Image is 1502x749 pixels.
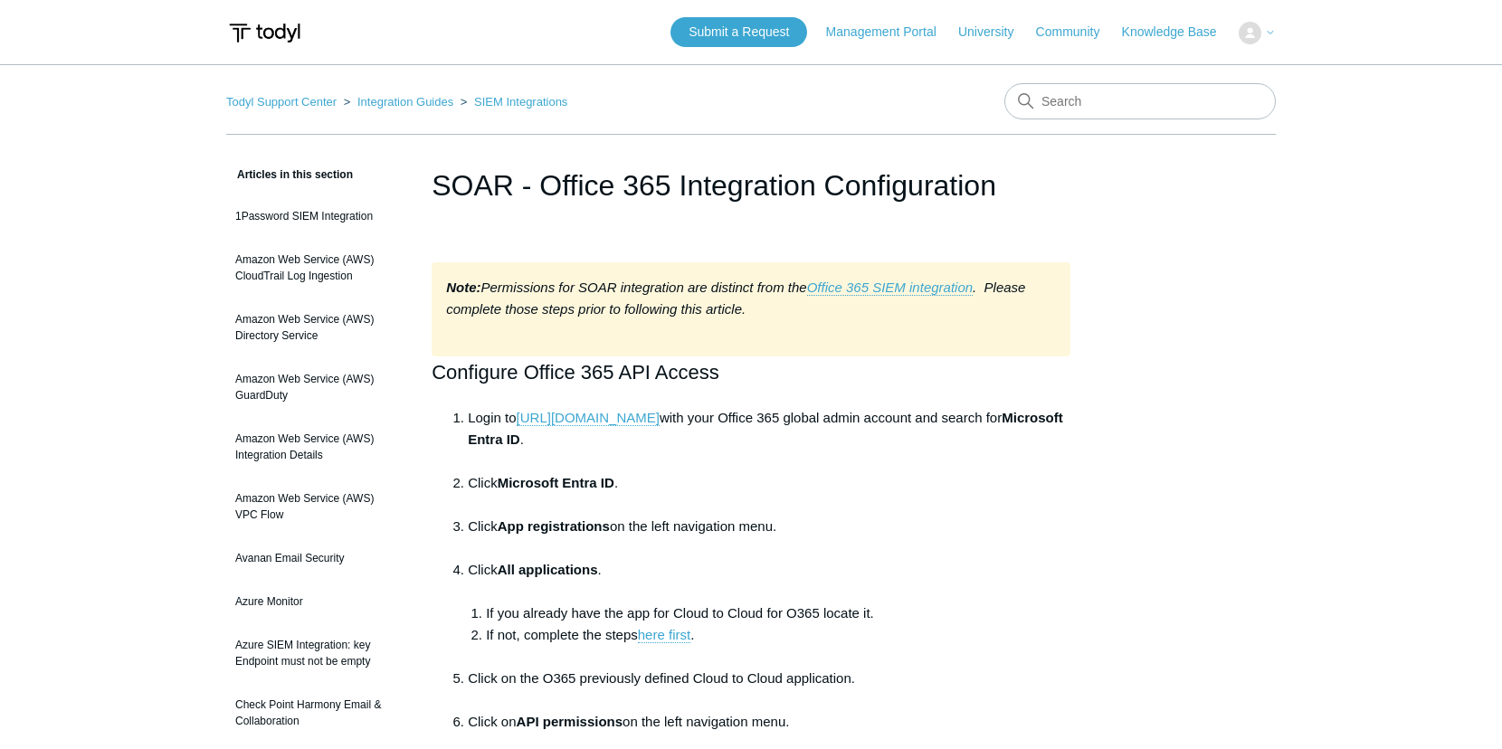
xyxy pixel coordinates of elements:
[486,602,1070,624] li: If you already have the app for Cloud to Cloud for O365 locate it.
[226,199,404,233] a: 1Password SIEM Integration
[517,410,660,426] a: [URL][DOMAIN_NAME]
[468,668,1070,711] li: Click on the O365 previously defined Cloud to Cloud application.
[486,624,1070,668] li: If not, complete the steps .
[1036,23,1118,42] a: Community
[226,242,404,293] a: Amazon Web Service (AWS) CloudTrail Log Ingestion
[468,472,1070,516] li: Click .
[498,562,598,577] strong: All applications
[670,17,807,47] a: Submit a Request
[226,95,340,109] li: Todyl Support Center
[457,95,568,109] li: SIEM Integrations
[498,518,610,534] strong: App registrations
[807,280,973,296] a: Office 365 SIEM integration
[226,362,404,412] a: Amazon Web Service (AWS) GuardDuty
[226,687,404,738] a: Check Point Harmony Email & Collaboration
[468,559,1070,668] li: Click .
[226,584,404,619] a: Azure Monitor
[226,302,404,353] a: Amazon Web Service (AWS) Directory Service
[1122,23,1235,42] a: Knowledge Base
[468,410,1063,447] strong: Microsoft Entra ID
[517,714,623,729] strong: API permissions
[432,356,1070,388] h2: Configure Office 365 API Access
[1004,83,1276,119] input: Search
[226,628,404,678] a: Azure SIEM Integration: key Endpoint must not be empty
[226,481,404,532] a: Amazon Web Service (AWS) VPC Flow
[446,280,1025,317] em: Permissions for SOAR integration are distinct from the . Please complete those steps prior to fol...
[958,23,1031,42] a: University
[357,95,453,109] a: Integration Guides
[474,95,567,109] a: SIEM Integrations
[340,95,457,109] li: Integration Guides
[468,407,1070,472] li: Login to with your Office 365 global admin account and search for .
[638,627,690,643] a: here first
[226,422,404,472] a: Amazon Web Service (AWS) Integration Details
[226,541,404,575] a: Avanan Email Security
[432,164,1070,207] h1: SOAR - Office 365 Integration Configuration
[226,95,337,109] a: Todyl Support Center
[226,16,303,50] img: Todyl Support Center Help Center home page
[468,516,1070,559] li: Click on the left navigation menu.
[498,475,614,490] strong: Microsoft Entra ID
[826,23,955,42] a: Management Portal
[446,280,480,295] strong: Note:
[226,168,353,181] span: Articles in this section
